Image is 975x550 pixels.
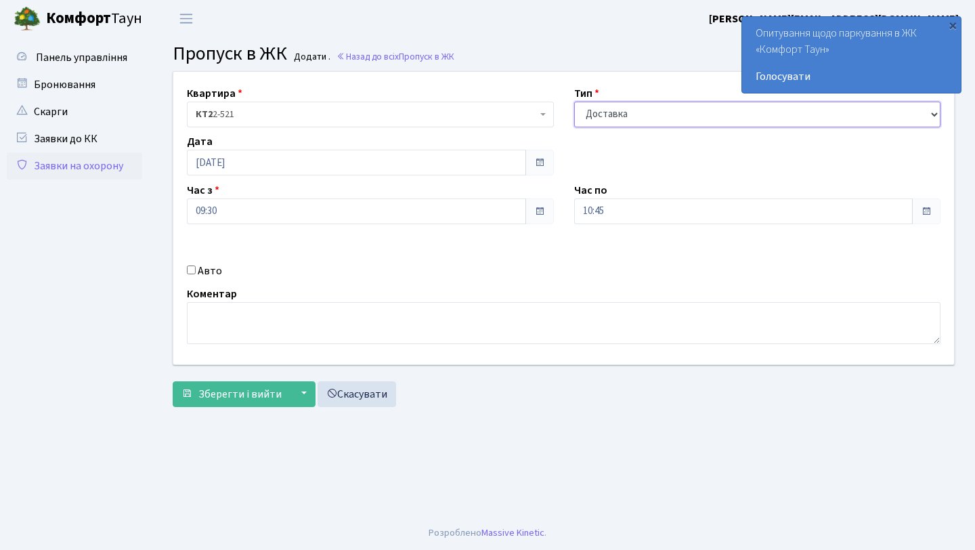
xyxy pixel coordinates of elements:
span: Панель управління [36,50,127,65]
a: Бронювання [7,71,142,98]
span: <b>КТ2</b>&nbsp;&nbsp;&nbsp;2-521 [196,108,537,121]
b: [PERSON_NAME][EMAIL_ADDRESS][DOMAIN_NAME] [709,12,959,26]
label: Час з [187,182,219,198]
div: Опитування щодо паркування в ЖК «Комфорт Таун» [742,17,961,93]
label: Час по [574,182,607,198]
label: Квартира [187,85,242,102]
b: Комфорт [46,7,111,29]
img: logo.png [14,5,41,33]
span: Пропуск в ЖК [399,50,454,63]
label: Авто [198,263,222,279]
span: <b>КТ2</b>&nbsp;&nbsp;&nbsp;2-521 [187,102,554,127]
a: Панель управління [7,44,142,71]
span: Пропуск в ЖК [173,40,287,67]
div: Розроблено . [429,526,546,541]
button: Зберегти і вийти [173,381,290,407]
label: Дата [187,133,213,150]
a: Скасувати [318,381,396,407]
span: Таун [46,7,142,30]
span: Зберегти і вийти [198,387,282,402]
a: [PERSON_NAME][EMAIL_ADDRESS][DOMAIN_NAME] [709,11,959,27]
a: Заявки на охорону [7,152,142,179]
button: Переключити навігацію [169,7,203,30]
label: Коментар [187,286,237,302]
a: Назад до всіхПропуск в ЖК [337,50,454,63]
label: Тип [574,85,599,102]
div: × [946,18,959,32]
a: Заявки до КК [7,125,142,152]
b: КТ2 [196,108,213,121]
a: Скарги [7,98,142,125]
a: Голосувати [756,68,947,85]
a: Massive Kinetic [481,526,544,540]
small: Додати . [291,51,330,63]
